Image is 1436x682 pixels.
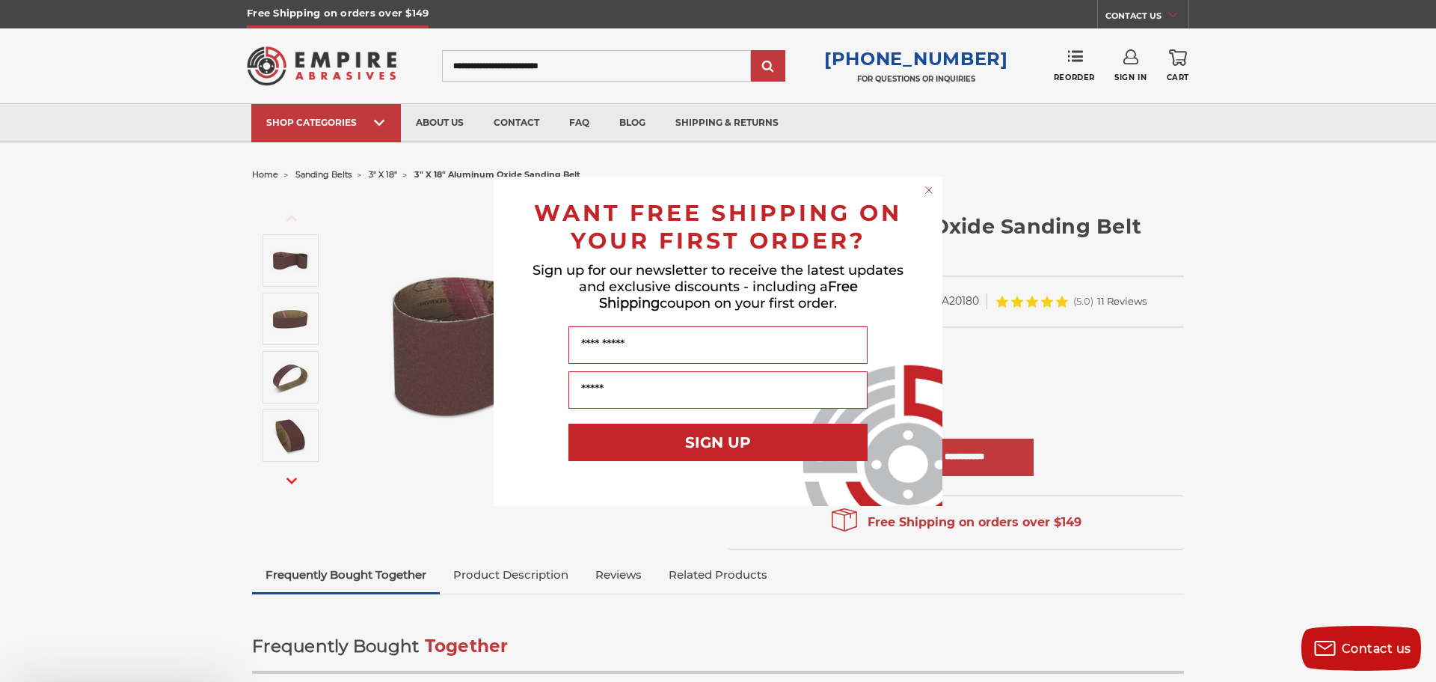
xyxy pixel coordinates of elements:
[599,278,858,311] span: Free Shipping
[1342,642,1411,656] span: Contact us
[533,262,903,311] span: Sign up for our newsletter to receive the latest updates and exclusive discounts - including a co...
[921,183,936,198] button: Close dialog
[1301,626,1421,671] button: Contact us
[534,199,902,255] span: WANT FREE SHIPPING ON YOUR FIRST ORDER?
[568,424,868,461] button: SIGN UP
